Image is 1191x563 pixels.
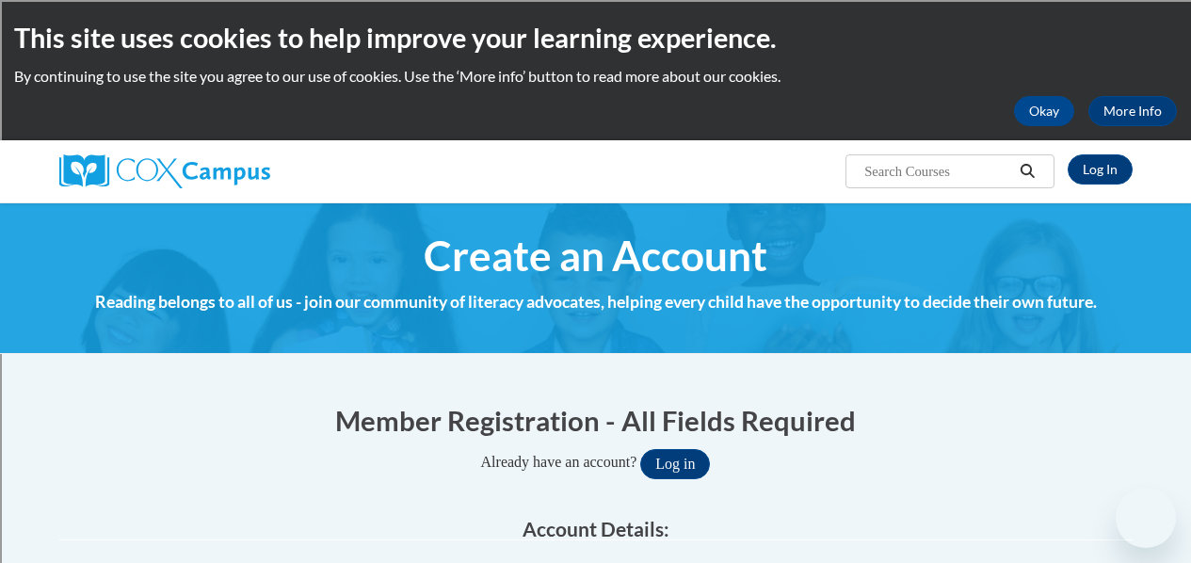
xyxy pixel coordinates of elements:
[59,290,1133,314] h4: Reading belongs to all of us - join our community of literacy advocates, helping every child have...
[1068,154,1133,185] a: Log In
[1116,488,1176,548] iframe: Button to launch messaging window
[1013,160,1041,183] button: Search
[862,160,1013,183] input: Search Courses
[424,231,767,281] span: Create an Account
[59,154,270,188] img: Cox Campus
